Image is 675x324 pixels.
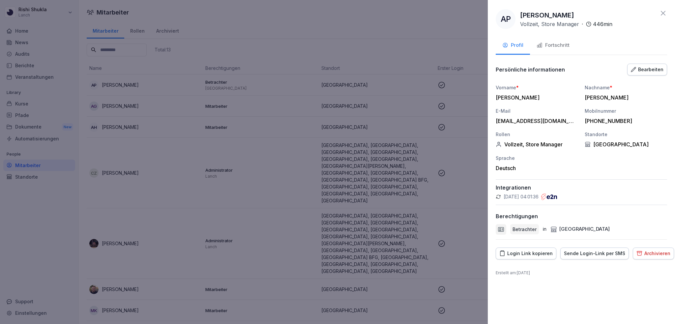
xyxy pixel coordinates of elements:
div: Sende Login-Link per SMS [564,250,625,257]
button: Bearbeiten [627,64,667,75]
div: AP [496,9,515,29]
div: [PERSON_NAME] [585,94,664,101]
p: Vollzeit, Store Manager [520,20,579,28]
div: Mobilnummer [585,107,667,114]
div: Vollzeit, Store Manager [496,141,578,148]
p: in [543,225,546,233]
p: [PERSON_NAME] [520,10,574,20]
p: Berechtigungen [496,213,538,220]
button: Sende Login-Link per SMS [560,248,629,259]
p: Integrationen [496,184,667,191]
div: Rollen [496,131,578,138]
p: 446 min [593,20,612,28]
div: Bearbeiten [631,66,663,73]
div: E-Mail [496,107,578,114]
div: Sprache [496,155,578,162]
div: [PHONE_NUMBER] [585,118,664,124]
div: [EMAIL_ADDRESS][DOMAIN_NAME] [496,118,575,124]
div: Archivieren [636,250,670,257]
p: Erstellt am : [DATE] [496,270,667,276]
p: [DATE] 04:01:36 [504,193,539,200]
div: Vorname [496,84,578,91]
div: · [520,20,612,28]
button: Archivieren [633,248,674,259]
div: [GEOGRAPHIC_DATA] [550,225,610,233]
p: Persönliche informationen [496,66,565,73]
button: Profil [496,37,530,55]
div: Deutsch [496,165,578,171]
div: Fortschritt [537,42,570,49]
div: Login Link kopieren [499,250,553,257]
div: [PERSON_NAME] [496,94,575,101]
div: [GEOGRAPHIC_DATA] [585,141,667,148]
button: Login Link kopieren [496,248,556,259]
div: Standorte [585,131,667,138]
img: e2n.png [541,193,557,200]
button: Fortschritt [530,37,576,55]
p: Betrachter [513,226,537,233]
div: Nachname [585,84,667,91]
div: Profil [502,42,523,49]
